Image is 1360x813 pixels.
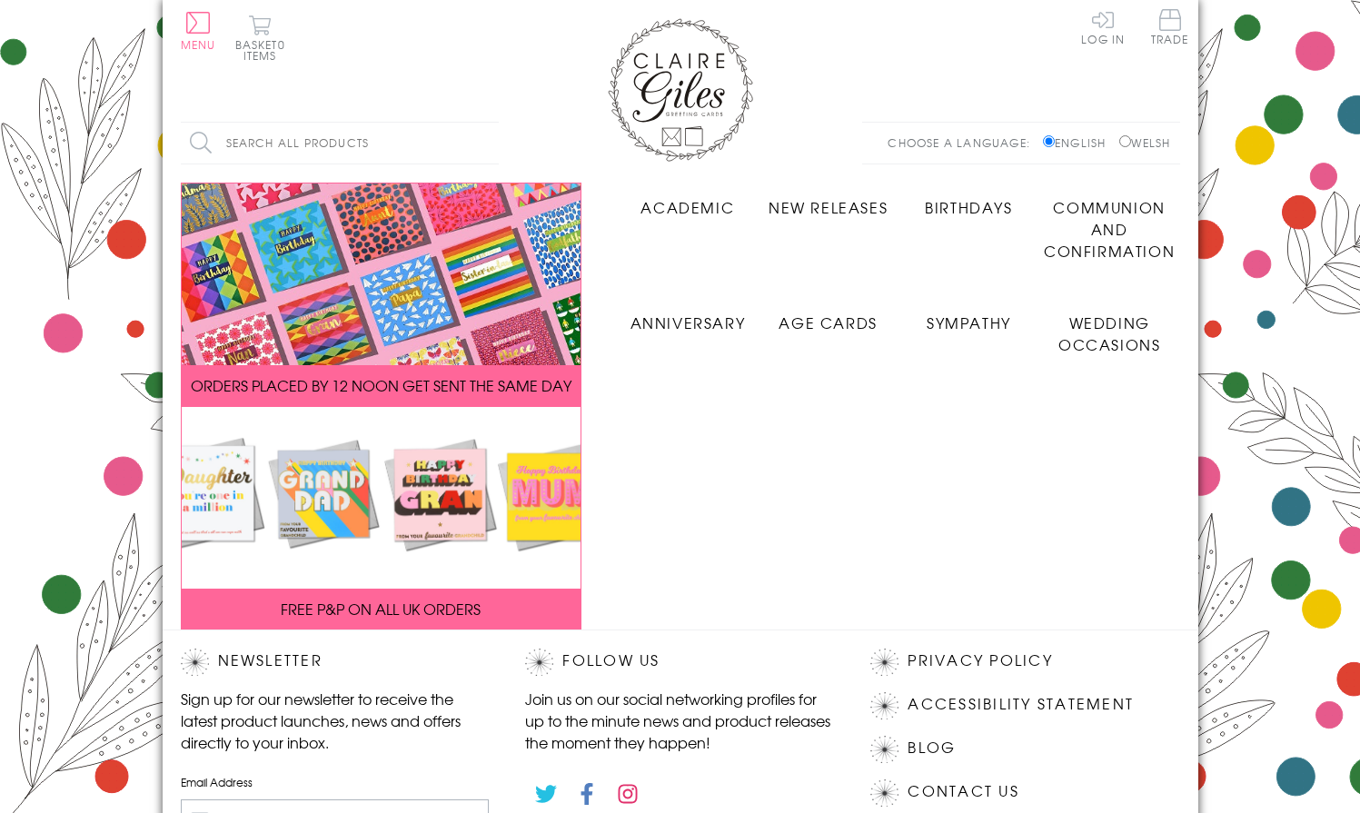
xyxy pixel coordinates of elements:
[1039,183,1180,262] a: Communion and Confirmation
[235,15,285,61] button: Basket0 items
[898,183,1039,218] a: Birthdays
[908,736,956,760] a: Blog
[908,779,1018,804] a: Contact Us
[898,298,1039,333] a: Sympathy
[481,123,499,164] input: Search
[640,196,734,218] span: Academic
[1044,196,1175,262] span: Communion and Confirmation
[758,298,898,333] a: Age Cards
[525,649,834,676] h2: Follow Us
[618,298,759,333] a: Anniversary
[181,688,490,753] p: Sign up for our newsletter to receive the latest product launches, news and offers directly to yo...
[1151,9,1189,48] a: Trade
[181,12,216,50] button: Menu
[181,123,499,164] input: Search all products
[630,312,746,333] span: Anniversary
[1119,134,1171,151] label: Welsh
[908,692,1134,717] a: Accessibility Statement
[181,649,490,676] h2: Newsletter
[1043,134,1115,151] label: English
[1039,298,1180,355] a: Wedding Occasions
[608,18,753,162] img: Claire Giles Greetings Cards
[1119,135,1131,147] input: Welsh
[888,134,1039,151] p: Choose a language:
[1043,135,1055,147] input: English
[925,196,1012,218] span: Birthdays
[769,196,888,218] span: New Releases
[181,36,216,53] span: Menu
[618,183,759,218] a: Academic
[1058,312,1160,355] span: Wedding Occasions
[191,374,571,396] span: ORDERS PLACED BY 12 NOON GET SENT THE SAME DAY
[243,36,285,64] span: 0 items
[779,312,877,333] span: Age Cards
[525,688,834,753] p: Join us on our social networking profiles for up to the minute news and product releases the mome...
[1081,9,1125,45] a: Log In
[1151,9,1189,45] span: Trade
[281,598,481,620] span: FREE P&P ON ALL UK ORDERS
[927,312,1011,333] span: Sympathy
[908,649,1052,673] a: Privacy Policy
[181,774,490,790] label: Email Address
[758,183,898,218] a: New Releases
